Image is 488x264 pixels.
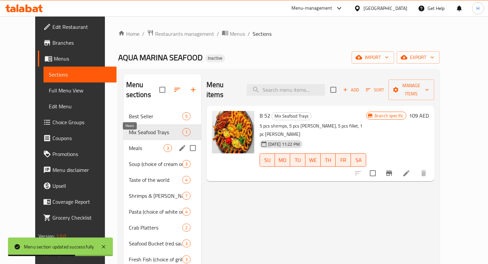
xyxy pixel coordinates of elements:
div: Pasta (choice of white or red sauce)4 [123,204,201,220]
a: Menu disclaimer [38,162,117,178]
span: Grocery Checklist [52,214,111,222]
div: items [182,208,191,216]
div: items [182,239,191,247]
a: Menus [38,51,117,67]
button: import [352,51,394,64]
div: items [164,144,172,152]
span: Seafood Bucket (red sauce or [PERSON_NAME]) [129,239,182,247]
a: Edit menu item [402,169,410,177]
nav: breadcrumb [118,29,440,38]
span: Branch specific [372,113,406,119]
div: Mix Seafood Trays1 [123,124,201,140]
span: [DATE] 11:22 PM [266,141,302,147]
span: Meals [129,144,164,152]
button: SU [260,153,275,167]
a: Promotions [38,146,117,162]
div: items [182,176,191,184]
div: Soup (choice of cream or red sauce) [129,160,182,168]
span: Restaurants management [155,30,214,38]
span: 3 [164,145,172,151]
div: Menu-management [291,4,332,12]
div: Shrimps & lobster & Crab [129,192,182,200]
span: Edit Restaurant [52,23,111,31]
span: Edit Menu [49,102,111,110]
div: items [182,160,191,168]
button: Manage items [388,79,434,100]
span: 1 [183,129,190,135]
span: 3 [183,161,190,167]
span: Mix Seafood Trays [272,112,311,120]
div: Taste of the world4 [123,172,201,188]
input: search [247,84,325,96]
a: Edit Menu [43,98,117,114]
span: Shrimps & [PERSON_NAME] & Crab [129,192,182,200]
span: Upsell [52,182,111,190]
li: / [248,30,250,38]
a: Choice Groups [38,114,117,130]
span: Select to update [366,166,380,180]
a: Edit Restaurant [38,19,117,35]
span: 1.0.0 [56,232,66,240]
a: Grocery Checklist [38,210,117,226]
button: FR [336,153,351,167]
span: Select section [326,83,340,97]
div: items [182,112,191,120]
a: Upsell [38,178,117,194]
button: WE [305,153,321,167]
div: items [182,128,191,136]
span: Menu disclaimer [52,166,111,174]
span: Manage items [394,81,429,98]
span: 3 [183,240,190,247]
span: Sort [366,86,384,94]
div: Meals3edit [123,140,201,156]
span: Mix Seafood Trays [129,128,182,136]
span: Coupons [52,134,111,142]
span: B 52 [260,111,270,121]
li: / [217,30,219,38]
button: TU [290,153,305,167]
a: Restaurants management [147,29,214,38]
button: delete [416,165,432,181]
span: Add item [340,85,362,95]
button: export [397,51,440,64]
span: H [476,5,479,12]
button: Add [340,85,362,95]
div: Shrimps & [PERSON_NAME] & Crab7 [123,188,201,204]
span: Promotions [52,150,111,158]
span: Coverage Report [52,198,111,206]
span: 3 [183,256,190,263]
span: 7 [183,193,190,199]
span: SU [263,155,273,165]
span: Best Seller [129,112,182,120]
span: Full Menu View [49,86,111,94]
div: Fresh Fish (choice of grilled or fried) [129,255,182,263]
h2: Menu sections [126,80,159,100]
span: Menus [54,55,111,63]
h6: 109 AED [409,111,429,120]
img: B 52 [212,111,254,153]
div: items [182,255,191,263]
span: Inactive [205,55,225,61]
div: Menu section updated successfully [24,243,94,250]
span: TH [323,155,333,165]
a: Branches [38,35,117,51]
span: Sort items [362,85,388,95]
span: Sections [253,30,272,38]
div: items [182,224,191,232]
button: Sort [364,85,386,95]
div: Seafood Bucket (red sauce or [PERSON_NAME])3 [123,236,201,251]
span: FR [338,155,348,165]
span: Sections [49,71,111,79]
span: 2 [183,225,190,231]
button: TH [321,153,336,167]
button: MO [275,153,290,167]
button: Branch-specific-item [381,165,397,181]
span: Select all sections [155,83,169,97]
div: Soup (choice of cream or red sauce)3 [123,156,201,172]
span: Taste of the world [129,176,182,184]
span: AQUA MARINA SEAFOOD [118,50,203,65]
p: 5 pcs shirmps, 5 pcs [PERSON_NAME], 5 pcs fillet, 1 pc [PERSON_NAME] [260,122,366,138]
